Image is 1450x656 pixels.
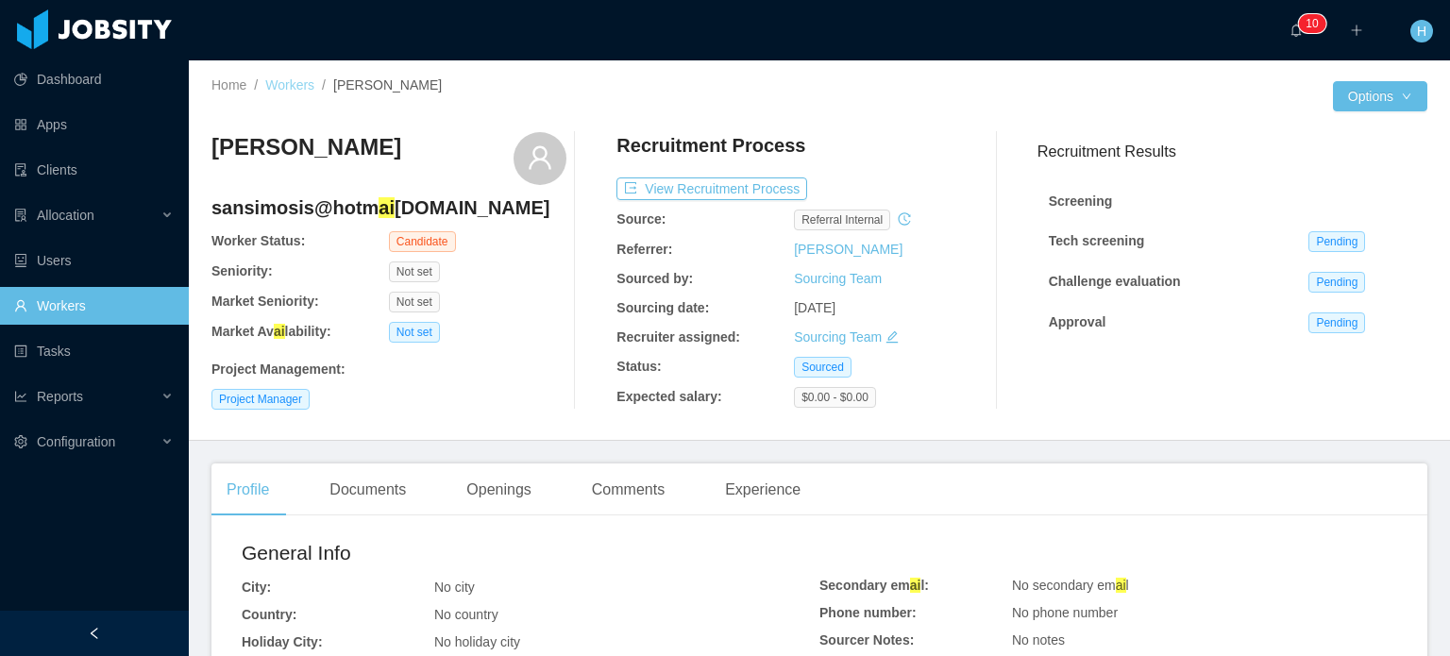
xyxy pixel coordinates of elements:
span: Reports [37,389,83,404]
span: Referral internal [794,210,890,230]
b: Holiday City: [242,634,323,649]
a: Sourcing Team [794,271,882,286]
span: [PERSON_NAME] [333,77,442,93]
a: icon: appstoreApps [14,106,174,143]
div: Openings [451,463,547,516]
span: Candidate [389,231,456,252]
ah_el_jm_1757639839554: ai [274,324,285,339]
b: Recruiter assigned: [616,329,740,345]
i: icon: edit [885,330,899,344]
b: Market Av lability: [211,324,331,339]
button: icon: exportView Recruitment Process [616,177,807,200]
b: Phone number: [819,605,917,620]
a: [PERSON_NAME] [794,242,902,257]
button: Optionsicon: down [1333,81,1427,111]
span: Pending [1308,231,1365,252]
b: Seniority: [211,263,273,278]
b: Sourcer Notes: [819,632,914,648]
span: Sourced [794,357,851,378]
b: Sourced by: [616,271,693,286]
b: Country: [242,607,296,622]
span: No secondary em l [1012,578,1129,593]
a: icon: auditClients [14,151,174,189]
a: icon: pie-chartDashboard [14,60,174,98]
i: icon: bell [1290,24,1303,37]
strong: Challenge evaluation [1049,274,1181,289]
i: icon: plus [1350,24,1363,37]
i: icon: setting [14,435,27,448]
span: Not set [389,292,440,312]
strong: Screening [1049,193,1113,209]
span: / [254,77,258,93]
b: Sourcing date: [616,300,709,315]
span: No city [434,580,475,595]
span: No country [434,607,498,622]
span: / [322,77,326,93]
span: Pending [1308,272,1365,293]
h3: [PERSON_NAME] [211,132,401,162]
a: icon: exportView Recruitment Process [616,181,807,196]
i: icon: user [527,144,553,171]
b: Source: [616,211,666,227]
b: Market Seniority: [211,294,319,309]
a: icon: userWorkers [14,287,174,325]
strong: Approval [1049,314,1106,329]
span: Not set [389,322,440,343]
i: icon: history [898,212,911,226]
span: [DATE] [794,300,835,315]
b: City: [242,580,271,595]
span: No holiday city [434,634,520,649]
ah_el_jm_1757639839554: ai [379,197,395,218]
h4: sansimosis@hotm [DOMAIN_NAME] [211,194,566,221]
div: Documents [314,463,421,516]
strong: Tech screening [1049,233,1145,248]
h2: General Info [242,538,819,568]
span: No phone number [1012,605,1118,620]
a: icon: robotUsers [14,242,174,279]
a: icon: profileTasks [14,332,174,370]
ah_el_jm_1757639839554: ai [1116,578,1126,593]
span: H [1417,20,1426,42]
a: Home [211,77,246,93]
b: Project Management : [211,362,346,377]
h3: Recruitment Results [1037,140,1427,163]
b: Expected salary: [616,389,721,404]
b: Referrer: [616,242,672,257]
a: Sourcing Team [794,329,882,345]
p: 1 [1306,14,1312,33]
ah_el_jm_1757639839554: ai [910,578,921,593]
div: Experience [710,463,816,516]
span: Not set [389,261,440,282]
span: Project Manager [211,389,310,410]
sup: 10 [1298,14,1325,33]
b: Status: [616,359,661,374]
h4: Recruitment Process [616,132,805,159]
i: icon: line-chart [14,390,27,403]
b: Worker Status: [211,233,305,248]
div: Comments [577,463,680,516]
span: Pending [1308,312,1365,333]
i: icon: solution [14,209,27,222]
b: Secondary em l: [819,578,929,593]
p: 0 [1312,14,1319,33]
div: Profile [211,463,284,516]
span: Allocation [37,208,94,223]
span: Configuration [37,434,115,449]
a: Workers [265,77,314,93]
span: No notes [1012,632,1065,648]
span: $0.00 - $0.00 [794,387,876,408]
